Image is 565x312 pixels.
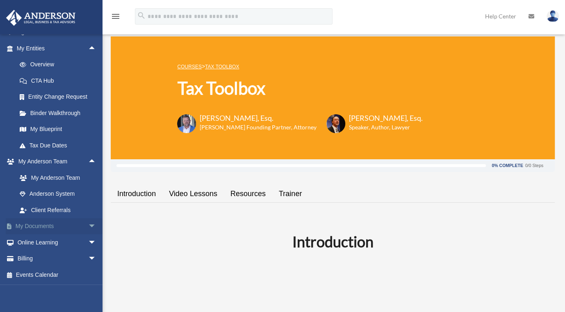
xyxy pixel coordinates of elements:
a: Video Lessons [162,182,224,206]
a: Trainer [272,182,308,206]
a: Binder Walkthrough [11,105,109,121]
h2: Introduction [116,231,550,252]
img: Scott-Estill-Headshot.png [326,114,345,133]
a: My Anderson Team [11,170,109,186]
h3: [PERSON_NAME], Esq. [349,113,422,123]
a: Entity Change Request [11,89,109,105]
i: search [137,11,146,20]
span: arrow_drop_down [88,218,105,235]
h1: Tax Toolbox [177,76,422,100]
span: arrow_drop_up [88,40,105,57]
a: Billingarrow_drop_down [6,251,109,267]
i: menu [111,11,121,21]
a: My Entitiesarrow_drop_up [6,40,109,57]
a: Anderson System [11,186,109,202]
a: CTA Hub [11,72,109,89]
p: > [177,61,422,72]
h6: [PERSON_NAME] Founding Partner, Attorney [199,123,316,131]
h6: Speaker, Author, Lawyer [349,123,412,131]
a: menu [111,14,121,21]
span: arrow_drop_down [88,234,105,251]
span: arrow_drop_down [88,251,105,267]
img: Anderson Advisors Platinum Portal [4,10,78,26]
img: User Pic [547,10,559,22]
a: My Documentsarrow_drop_down [6,218,109,235]
a: My Anderson Teamarrow_drop_up [6,154,109,170]
a: Tax Due Dates [11,137,109,154]
div: 0% Complete [492,163,523,168]
a: Online Learningarrow_drop_down [6,234,109,251]
h3: [PERSON_NAME], Esq. [199,113,316,123]
a: Events Calendar [6,267,109,283]
a: COURSES [177,64,201,70]
div: 0/0 Steps [525,163,543,168]
a: Client Referrals [11,202,109,218]
a: My Blueprint [11,121,109,138]
a: Introduction [111,182,162,206]
a: Resources [224,182,272,206]
span: arrow_drop_up [88,154,105,170]
a: Overview [11,57,109,73]
img: Toby-circle-head.png [177,114,196,133]
a: Tax Toolbox [205,64,239,70]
